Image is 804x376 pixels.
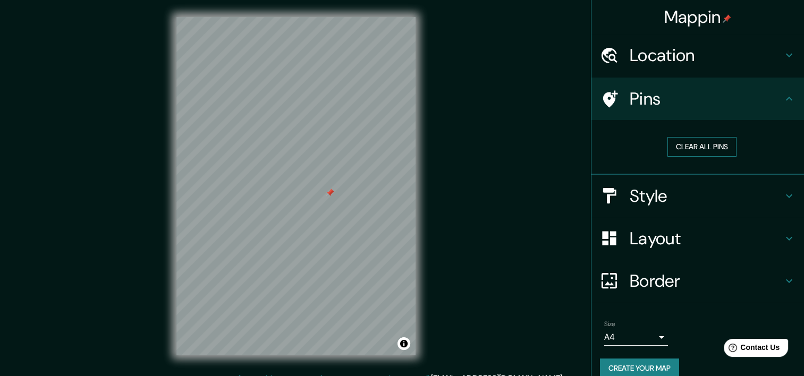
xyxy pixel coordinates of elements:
[664,6,732,28] h4: Mappin
[630,185,783,207] h4: Style
[630,228,783,249] h4: Layout
[630,270,783,292] h4: Border
[176,17,416,355] canvas: Map
[604,319,615,328] label: Size
[709,335,792,364] iframe: Help widget launcher
[397,337,410,350] button: Toggle attribution
[604,329,668,346] div: A4
[630,45,783,66] h4: Location
[591,217,804,260] div: Layout
[591,78,804,120] div: Pins
[723,14,731,23] img: pin-icon.png
[591,175,804,217] div: Style
[591,34,804,76] div: Location
[667,137,737,157] button: Clear all pins
[630,88,783,109] h4: Pins
[591,260,804,302] div: Border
